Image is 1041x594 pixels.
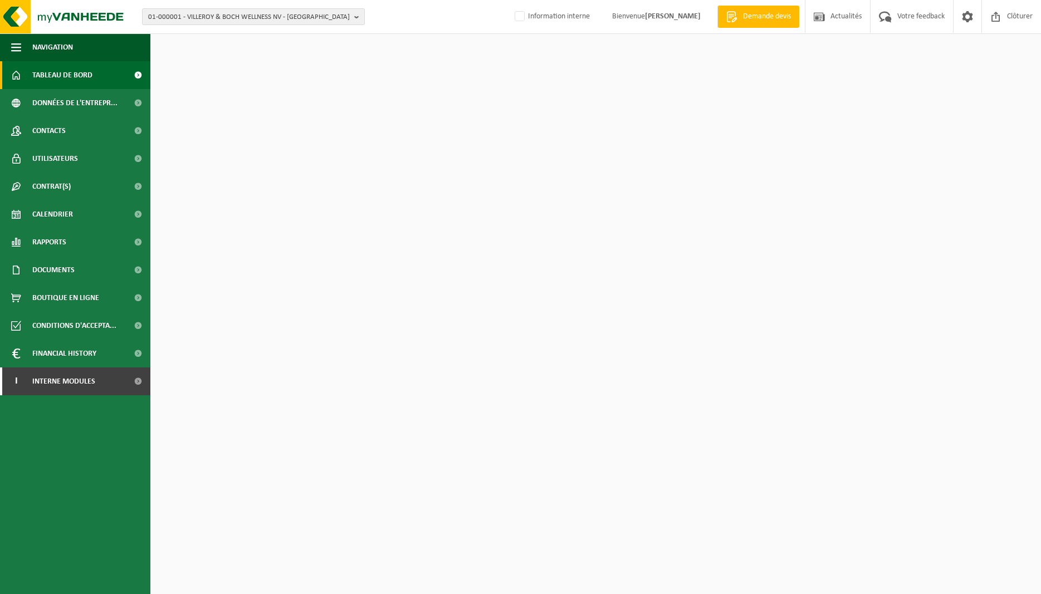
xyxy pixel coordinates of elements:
[32,33,73,61] span: Navigation
[32,284,99,312] span: Boutique en ligne
[645,12,701,21] strong: [PERSON_NAME]
[32,340,96,367] span: Financial History
[32,312,116,340] span: Conditions d'accepta...
[32,145,78,173] span: Utilisateurs
[32,228,66,256] span: Rapports
[11,367,21,395] span: I
[32,200,73,228] span: Calendrier
[717,6,799,28] a: Demande devis
[32,117,66,145] span: Contacts
[512,8,590,25] label: Information interne
[32,61,92,89] span: Tableau de bord
[142,8,365,25] button: 01-000001 - VILLEROY & BOCH WELLNESS NV - [GEOGRAPHIC_DATA]
[32,256,75,284] span: Documents
[740,11,794,22] span: Demande devis
[148,9,350,26] span: 01-000001 - VILLEROY & BOCH WELLNESS NV - [GEOGRAPHIC_DATA]
[32,89,118,117] span: Données de l'entrepr...
[32,367,95,395] span: Interne modules
[32,173,71,200] span: Contrat(s)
